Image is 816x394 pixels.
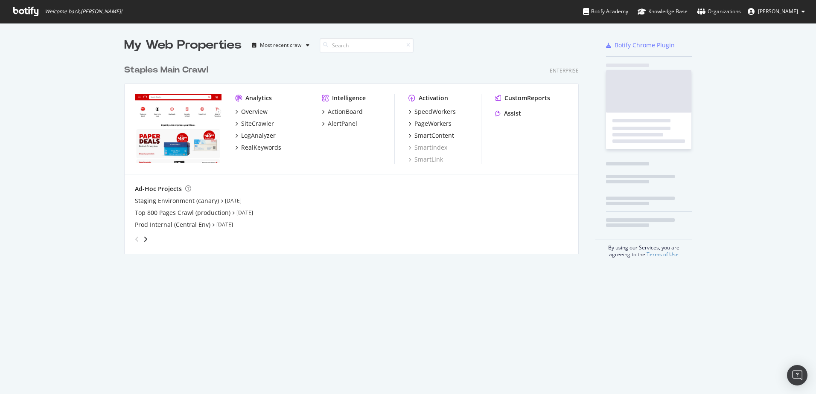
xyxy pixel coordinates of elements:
a: Botify Chrome Plugin [606,41,675,49]
a: Terms of Use [647,251,679,258]
a: CustomReports [495,94,550,102]
div: Botify Chrome Plugin [615,41,675,49]
div: Assist [504,109,521,118]
div: Organizations [697,7,741,16]
a: ActionBoard [322,107,363,116]
div: grid [124,54,586,254]
a: SpeedWorkers [408,107,456,116]
div: Knowledge Base [638,7,688,16]
a: Prod Internal (Central Env) [135,220,210,229]
a: AlertPanel [322,119,357,128]
a: SiteCrawler [235,119,274,128]
div: SmartContent [414,131,454,140]
button: [PERSON_NAME] [741,5,812,18]
div: angle-left [131,232,143,246]
a: [DATE] [216,221,233,228]
div: PageWorkers [414,119,452,128]
div: CustomReports [504,94,550,102]
div: Open Intercom Messenger [787,365,807,385]
a: RealKeywords [235,143,281,152]
span: Welcome back, [PERSON_NAME] ! [45,8,122,15]
a: [DATE] [225,197,242,204]
div: Overview [241,107,268,116]
div: Ad-Hoc Projects [135,185,182,193]
div: Most recent crawl [260,43,303,48]
div: My Web Properties [124,37,242,54]
div: Staples Main Crawl [124,64,208,76]
a: [DATE] [236,209,253,216]
div: LogAnalyzer [241,131,276,140]
div: By using our Services, you are agreeing to the [595,240,692,258]
a: Staging Environment (canary) [135,197,219,205]
div: AlertPanel [328,119,357,128]
a: PageWorkers [408,119,452,128]
input: Search [320,38,414,53]
div: RealKeywords [241,143,281,152]
div: Enterprise [550,67,579,74]
a: SmartLink [408,155,443,164]
div: ActionBoard [328,107,363,116]
div: Botify Academy [583,7,628,16]
div: Intelligence [332,94,366,102]
div: SpeedWorkers [414,107,456,116]
span: Meghana kasula [758,8,798,15]
a: LogAnalyzer [235,131,276,140]
img: staples.com [135,94,221,163]
a: Assist [495,109,521,118]
a: SmartContent [408,131,454,140]
div: angle-right [143,235,149,243]
div: Analytics [245,94,272,102]
div: Activation [419,94,448,102]
a: SmartIndex [408,143,447,152]
a: Staples Main Crawl [124,64,212,76]
a: Top 800 Pages Crawl (production) [135,209,230,217]
button: Most recent crawl [248,38,313,52]
a: Overview [235,107,268,116]
div: SiteCrawler [241,119,274,128]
